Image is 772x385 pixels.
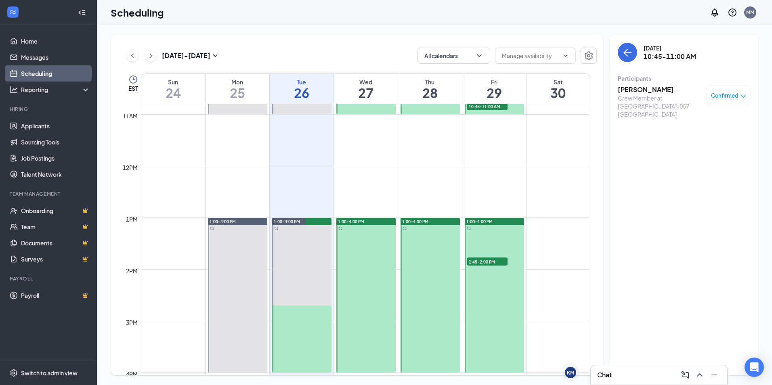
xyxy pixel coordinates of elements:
[338,226,342,230] svg: Sync
[527,78,590,86] div: Sat
[527,86,590,100] h1: 30
[334,74,398,104] a: August 27, 2025
[10,106,88,113] div: Hiring
[417,48,490,64] button: All calendarsChevronDown
[124,266,139,275] div: 2pm
[141,78,205,86] div: Sun
[644,44,696,52] div: [DATE]
[338,219,364,224] span: 1:00-4:00 PM
[679,368,692,381] button: ComposeMessage
[467,226,471,230] svg: Sync
[21,150,90,166] a: Job Postings
[141,86,205,100] h1: 24
[210,219,236,224] span: 1:00-4:00 PM
[708,368,721,381] button: Minimize
[21,65,90,82] a: Scheduling
[21,219,90,235] a: TeamCrown
[21,166,90,182] a: Talent Network
[597,370,612,379] h3: Chat
[147,51,155,61] svg: ChevronRight
[124,318,139,327] div: 3pm
[21,369,78,377] div: Switch to admin view
[124,215,139,224] div: 1pm
[274,219,300,224] span: 1:00-4:00 PM
[618,85,703,94] h3: [PERSON_NAME]
[21,86,90,94] div: Reporting
[270,86,334,100] h1: 26
[475,52,483,60] svg: ChevronDown
[398,74,462,104] a: August 28, 2025
[274,226,278,230] svg: Sync
[128,75,138,84] svg: Clock
[467,257,508,266] span: 1:45-2:00 PM
[710,8,720,17] svg: Notifications
[334,86,398,100] h1: 27
[10,275,88,282] div: Payroll
[709,370,719,380] svg: Minimize
[126,50,138,62] button: ChevronLeft
[502,51,559,60] input: Manage availability
[124,370,139,379] div: 4pm
[745,358,764,377] div: Open Intercom Messenger
[78,8,86,17] svg: Collapse
[128,84,138,92] span: EST
[462,74,526,104] a: August 29, 2025
[9,8,17,16] svg: WorkstreamLogo
[121,163,139,172] div: 12pm
[693,368,706,381] button: ChevronUp
[467,102,508,110] span: 10:45-11:00 AM
[695,370,705,380] svg: ChevronUp
[462,78,526,86] div: Fri
[398,86,462,100] h1: 28
[584,51,594,61] svg: Settings
[403,226,407,230] svg: Sync
[10,190,88,197] div: Team Management
[21,251,90,267] a: SurveysCrown
[581,48,597,64] button: Settings
[206,74,269,104] a: August 25, 2025
[680,370,690,380] svg: ComposeMessage
[741,94,746,99] span: down
[618,94,703,118] div: Crew Member at [GEOGRAPHIC_DATA]-057 [GEOGRAPHIC_DATA]
[21,134,90,150] a: Sourcing Tools
[567,369,574,376] div: KM
[527,74,590,104] a: August 30, 2025
[618,74,750,82] div: Participants
[21,33,90,49] a: Home
[210,51,220,61] svg: SmallChevronDown
[111,6,164,19] h1: Scheduling
[21,203,90,219] a: OnboardingCrown
[141,74,205,104] a: August 24, 2025
[10,369,18,377] svg: Settings
[270,78,334,86] div: Tue
[402,219,428,224] span: 1:00-4:00 PM
[21,118,90,134] a: Applicants
[21,287,90,303] a: PayrollCrown
[162,51,210,60] h3: [DATE] - [DATE]
[711,92,738,100] span: Confirmed
[334,78,398,86] div: Wed
[206,86,269,100] h1: 25
[128,51,136,61] svg: ChevronLeft
[10,86,18,94] svg: Analysis
[206,78,269,86] div: Mon
[21,49,90,65] a: Messages
[145,50,157,62] button: ChevronRight
[21,235,90,251] a: DocumentsCrown
[728,8,737,17] svg: QuestionInfo
[466,219,493,224] span: 1:00-4:00 PM
[210,226,214,230] svg: Sync
[623,48,632,57] svg: ArrowLeft
[618,43,637,62] button: back-button
[270,74,334,104] a: August 26, 2025
[462,86,526,100] h1: 29
[746,9,754,16] div: MM
[398,78,462,86] div: Thu
[562,52,569,59] svg: ChevronDown
[644,52,696,61] h3: 10:45-11:00 AM
[121,111,139,120] div: 11am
